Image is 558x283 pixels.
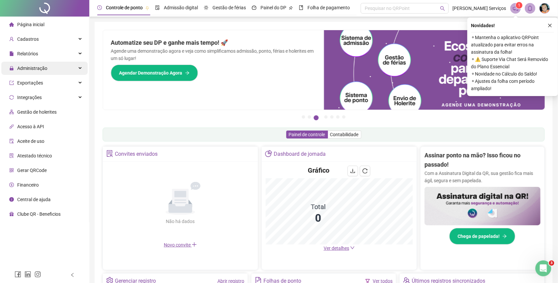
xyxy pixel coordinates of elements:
span: Exportações [17,80,43,85]
button: Chega de papelada! [449,228,515,245]
div: Não há dados [150,218,211,225]
span: linkedin [24,271,31,278]
span: clock-circle [97,5,102,10]
span: apartment [9,110,14,114]
span: plus [192,242,197,247]
span: Acesso à API [17,124,44,129]
span: Admissão digital [164,5,198,10]
span: dashboard [252,5,256,10]
span: file [9,51,14,56]
span: solution [106,150,113,157]
span: Cadastros [17,36,39,42]
span: audit [9,139,14,143]
span: bell [527,5,533,11]
div: Convites enviados [115,148,158,160]
button: 5 [330,115,334,119]
span: export [9,81,14,85]
button: Agendar Demonstração Agora [111,65,198,81]
span: Chega de papelada! [458,233,500,240]
span: api [9,124,14,129]
span: Gestão de férias [212,5,246,10]
span: ⚬ ⚠️ Suporte Via Chat Será Removido do Plano Essencial [471,56,554,70]
span: Clube QR - Beneficios [17,211,61,217]
span: arrow-right [185,71,190,75]
p: Com a Assinatura Digital da QR, sua gestão fica mais ágil, segura e sem papelada. [425,170,540,184]
span: Gestão de holerites [17,109,57,115]
button: 3 [314,115,319,120]
button: 2 [308,115,311,119]
span: search [440,6,445,11]
iframe: Intercom live chat [535,260,551,276]
span: facebook [15,271,21,278]
span: Painel de controle [289,132,325,137]
h2: Automatize seu DP e ganhe mais tempo! 🚀 [111,38,316,47]
span: user-add [9,37,14,41]
button: 7 [342,115,346,119]
span: left [70,273,75,277]
span: Painel do DP [260,5,286,10]
img: banner%2Fd57e337e-a0d3-4837-9615-f134fc33a8e6.png [324,30,545,110]
span: sync [9,95,14,100]
span: home [9,22,14,27]
span: lock [9,66,14,71]
span: ⚬ Ajustes da folha com período ampliado! [471,78,554,92]
span: down [350,246,355,250]
span: Controle de ponto [106,5,143,10]
span: info-circle [9,197,14,202]
span: Folha de pagamento [307,5,350,10]
div: Dashboard de jornada [274,148,326,160]
span: file-done [155,5,160,10]
span: 1 [518,3,521,8]
span: Aceite de uso [17,139,44,144]
sup: 1 [516,2,523,9]
span: Atestado técnico [17,153,52,158]
a: Ver detalhes down [324,246,355,251]
p: Agende uma demonstração agora e veja como simplificamos admissão, ponto, férias e holerites em um... [111,47,316,62]
span: reload [362,168,368,174]
span: ⚬ Novidade no Cálculo do Saldo! [471,70,554,78]
span: dollar [9,183,14,187]
span: download [350,168,355,174]
span: Integrações [17,95,42,100]
span: Novidades ! [471,22,495,29]
span: Agendar Demonstração Agora [119,69,182,77]
span: Central de ajuda [17,197,51,202]
span: qrcode [9,168,14,173]
h2: Assinar ponto na mão? Isso ficou no passado! [425,151,540,170]
span: pushpin [145,6,149,10]
span: 3 [549,260,554,266]
span: Contabilidade [330,132,359,137]
span: Novo convite [164,242,197,248]
span: Financeiro [17,182,39,188]
span: pie-chart [265,150,272,157]
span: Relatórios [17,51,38,56]
h4: Gráfico [308,166,329,175]
span: solution [9,153,14,158]
span: Gerar QRCode [17,168,47,173]
span: close [548,23,552,28]
button: 1 [302,115,305,119]
img: banner%2F02c71560-61a6-44d4-94b9-c8ab97240462.png [425,187,540,226]
img: 16970 [540,3,550,13]
button: 4 [324,115,328,119]
span: arrow-right [502,234,507,239]
span: ⚬ Mantenha o aplicativo QRPoint atualizado para evitar erros na assinatura da folha! [471,34,554,56]
span: Ver detalhes [324,246,349,251]
span: gift [9,212,14,216]
span: book [299,5,303,10]
span: Administração [17,66,47,71]
span: Página inicial [17,22,44,27]
span: [PERSON_NAME] Serviços [453,5,506,12]
span: notification [513,5,519,11]
span: sun [204,5,209,10]
span: instagram [34,271,41,278]
span: pushpin [289,6,293,10]
button: 6 [336,115,340,119]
